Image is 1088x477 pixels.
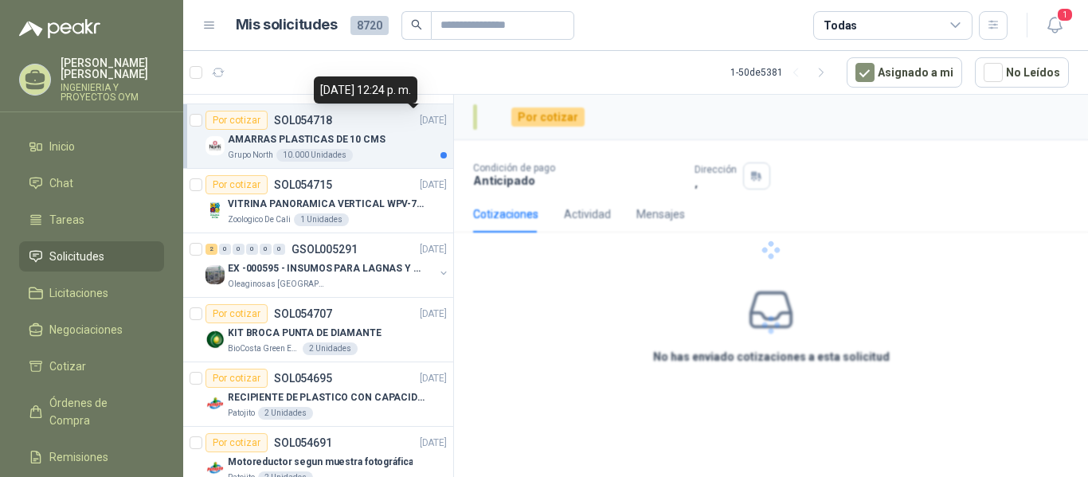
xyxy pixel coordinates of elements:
[273,244,285,255] div: 0
[228,213,291,226] p: Zoologico De Cali
[274,115,332,126] p: SOL054718
[730,60,834,85] div: 1 - 50 de 5381
[183,298,453,362] a: Por cotizarSOL054707[DATE] Company LogoKIT BROCA PUNTA DE DIAMANTEBioCosta Green Energy S.A.S2 Un...
[975,57,1069,88] button: No Leídos
[61,83,164,102] p: INGENIERIA Y PROYECTOS OYM
[19,442,164,472] a: Remisiones
[274,179,332,190] p: SOL054715
[205,201,225,220] img: Company Logo
[274,437,332,448] p: SOL054691
[314,76,417,104] div: [DATE] 12:24 p. m.
[1040,11,1069,40] button: 1
[228,342,299,355] p: BioCosta Green Energy S.A.S
[420,436,447,451] p: [DATE]
[19,19,100,38] img: Logo peakr
[49,284,108,302] span: Licitaciones
[19,351,164,381] a: Cotizar
[228,455,413,470] p: Motoreductor segun muestra fotográfica
[233,244,245,255] div: 0
[205,330,225,349] img: Company Logo
[19,168,164,198] a: Chat
[228,132,385,147] p: AMARRAS PLASTICAS DE 10 CMS
[246,244,258,255] div: 0
[1056,7,1074,22] span: 1
[61,57,164,80] p: [PERSON_NAME] [PERSON_NAME]
[411,19,422,30] span: search
[228,197,426,212] p: VITRINA PANORAMICA VERTICAL WPV-700FA
[19,131,164,162] a: Inicio
[183,362,453,427] a: Por cotizarSOL054695[DATE] Company LogoRECIPIENTE DE PLASTICO CON CAPACIDAD DE 1.8 LT PARA LA EXT...
[420,178,447,193] p: [DATE]
[205,240,450,291] a: 2 0 0 0 0 0 GSOL005291[DATE] Company LogoEX -000595 - INSUMOS PARA LAGNAS Y OFICINAS PLANTAOleagi...
[847,57,962,88] button: Asignado a mi
[19,388,164,436] a: Órdenes de Compra
[824,17,857,34] div: Todas
[205,111,268,130] div: Por cotizar
[49,138,75,155] span: Inicio
[228,390,426,405] p: RECIPIENTE DE PLASTICO CON CAPACIDAD DE 1.8 LT PARA LA EXTRACCIÓN MANUAL DE LIQUIDOS
[260,244,272,255] div: 0
[205,433,268,452] div: Por cotizar
[274,308,332,319] p: SOL054707
[420,113,447,128] p: [DATE]
[420,242,447,257] p: [DATE]
[420,307,447,322] p: [DATE]
[294,213,349,226] div: 1 Unidades
[205,175,268,194] div: Por cotizar
[236,14,338,37] h1: Mis solicitudes
[258,407,313,420] div: 2 Unidades
[303,342,358,355] div: 2 Unidades
[420,371,447,386] p: [DATE]
[350,16,389,35] span: 8720
[228,149,273,162] p: Grupo North
[228,278,328,291] p: Oleaginosas [GEOGRAPHIC_DATA][PERSON_NAME]
[205,136,225,155] img: Company Logo
[19,315,164,345] a: Negociaciones
[49,211,84,229] span: Tareas
[228,261,426,276] p: EX -000595 - INSUMOS PARA LAGNAS Y OFICINAS PLANTA
[205,265,225,284] img: Company Logo
[276,149,353,162] div: 10.000 Unidades
[183,104,453,169] a: Por cotizarSOL054718[DATE] Company LogoAMARRAS PLASTICAS DE 10 CMSGrupo North10.000 Unidades
[228,407,255,420] p: Patojito
[274,373,332,384] p: SOL054695
[205,244,217,255] div: 2
[205,394,225,413] img: Company Logo
[292,244,358,255] p: GSOL005291
[49,394,149,429] span: Órdenes de Compra
[49,358,86,375] span: Cotizar
[49,448,108,466] span: Remisiones
[49,321,123,338] span: Negociaciones
[19,205,164,235] a: Tareas
[19,241,164,272] a: Solicitudes
[49,248,104,265] span: Solicitudes
[205,369,268,388] div: Por cotizar
[49,174,73,192] span: Chat
[183,169,453,233] a: Por cotizarSOL054715[DATE] Company LogoVITRINA PANORAMICA VERTICAL WPV-700FAZoologico De Cali1 Un...
[228,326,382,341] p: KIT BROCA PUNTA DE DIAMANTE
[219,244,231,255] div: 0
[19,278,164,308] a: Licitaciones
[205,304,268,323] div: Por cotizar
